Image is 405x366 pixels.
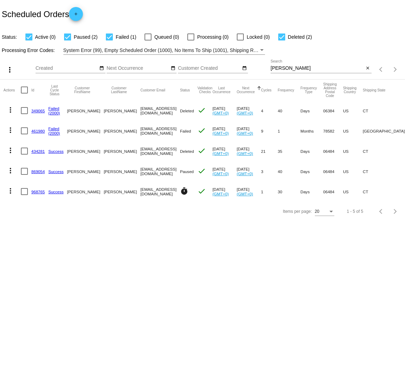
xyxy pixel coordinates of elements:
mat-cell: 1 [261,181,278,202]
div: 1 - 5 of 5 [347,209,363,214]
button: Clear [364,65,372,72]
mat-cell: [DATE] [237,181,261,202]
a: (GMT+0) [212,151,229,156]
mat-cell: [DATE] [212,100,237,121]
mat-cell: 3 [261,161,278,181]
button: Change sorting for LastProcessingCycleId [48,84,61,96]
button: Previous page [374,62,388,76]
a: Failed [48,106,60,111]
span: Failed (1) [116,33,136,41]
a: 968765 [31,189,45,194]
mat-icon: check [197,147,206,155]
mat-cell: 21 [261,141,278,161]
span: Paused [180,169,194,174]
mat-cell: US [343,100,363,121]
mat-cell: [PERSON_NAME] [104,100,140,121]
mat-cell: 40 [278,161,301,181]
mat-cell: 35 [278,141,301,161]
button: Change sorting for NextOccurrenceUtc [237,86,255,94]
button: Change sorting for ShippingState [363,88,385,92]
mat-cell: 06484 [323,161,343,181]
mat-cell: 06484 [323,141,343,161]
mat-cell: [EMAIL_ADDRESS][DOMAIN_NAME] [140,121,180,141]
button: Change sorting for ShippingCountry [343,86,357,94]
a: Success [48,149,64,154]
mat-select: Items per page: [315,209,334,214]
mat-cell: 30 [278,181,301,202]
h2: Scheduled Orders [2,7,83,21]
button: Change sorting for ShippingPostcode [323,82,337,98]
mat-cell: [PERSON_NAME] [104,161,140,181]
a: (GMT+0) [212,192,229,196]
mat-cell: [PERSON_NAME] [104,141,140,161]
mat-cell: US [343,141,363,161]
a: 869054 [31,169,45,174]
input: Search [271,66,364,71]
a: Success [48,189,64,194]
button: Next page [388,62,402,76]
a: (2000) [48,131,60,135]
span: Paused (2) [74,33,98,41]
a: (GMT+0) [237,131,253,135]
span: Active (0) [35,33,56,41]
a: (GMT+0) [212,171,229,176]
mat-cell: [EMAIL_ADDRESS][DOMAIN_NAME] [140,100,180,121]
mat-icon: date_range [242,66,247,71]
mat-icon: check [197,106,206,114]
mat-cell: [PERSON_NAME] [67,121,104,141]
mat-cell: [PERSON_NAME] [67,181,104,202]
a: (GMT+0) [237,151,253,156]
mat-cell: [DATE] [212,121,237,141]
button: Change sorting for Id [31,88,34,92]
mat-icon: more_vert [6,126,15,134]
mat-icon: more_vert [6,187,15,195]
span: Processing (0) [197,33,228,41]
mat-icon: more_vert [6,166,15,175]
span: Locked (0) [247,33,270,41]
mat-cell: Days [301,181,323,202]
mat-cell: 1 [278,121,301,141]
mat-cell: [PERSON_NAME] [67,161,104,181]
button: Change sorting for Cycles [261,88,272,92]
mat-cell: Days [301,141,323,161]
a: (GMT+0) [212,111,229,115]
a: 349065 [31,109,45,113]
a: (GMT+0) [237,171,253,176]
span: Failed [180,129,191,133]
button: Change sorting for Status [180,88,190,92]
button: Change sorting for CustomerFirstName [67,86,98,94]
button: Change sorting for CustomerLastName [104,86,134,94]
span: Processing Error Codes: [2,47,55,53]
a: (GMT+0) [212,131,229,135]
mat-cell: [DATE] [237,141,261,161]
mat-cell: [PERSON_NAME] [67,141,104,161]
input: Customer Created [178,66,241,71]
mat-cell: [DATE] [212,181,237,202]
mat-header-cell: Actions [3,80,21,100]
mat-select: Filter by Processing Error Codes [63,46,265,55]
a: (2000) [48,111,60,115]
mat-icon: check [197,167,206,175]
mat-icon: check [197,126,206,135]
button: Change sorting for FrequencyType [301,86,317,94]
a: 434281 [31,149,45,154]
button: Previous page [374,204,388,218]
mat-icon: more_vert [6,146,15,155]
mat-icon: more_vert [6,106,15,114]
mat-icon: close [365,66,370,71]
mat-icon: date_range [99,66,104,71]
input: Next Occurrence [107,66,169,71]
mat-cell: [DATE] [237,121,261,141]
button: Change sorting for Frequency [278,88,294,92]
mat-icon: timer [180,187,188,195]
mat-cell: [EMAIL_ADDRESS][DOMAIN_NAME] [140,141,180,161]
a: Failed [48,126,60,131]
mat-cell: [DATE] [237,161,261,181]
mat-header-cell: Validation Checks [197,80,212,100]
mat-cell: US [343,161,363,181]
button: Change sorting for LastOccurrenceUtc [212,86,231,94]
span: Deleted (2) [288,33,312,41]
span: Queued (0) [154,33,179,41]
mat-cell: [DATE] [212,141,237,161]
mat-cell: [DATE] [212,161,237,181]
